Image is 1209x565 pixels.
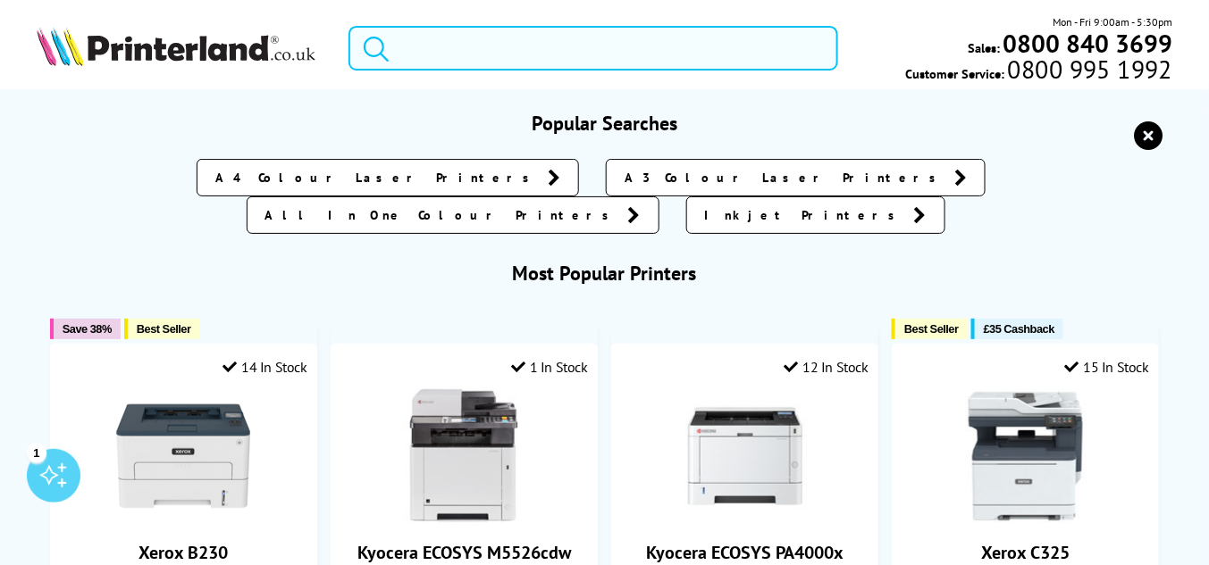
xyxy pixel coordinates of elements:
[892,319,968,339] button: Best Seller
[705,206,905,224] span: Inkjet Printers
[37,27,315,66] img: Printerland Logo
[686,196,945,234] a: Inkjet Printers
[678,509,812,527] a: Kyocera ECOSYS PA4000x
[247,196,659,234] a: All In One Colour Printers
[397,389,531,523] img: Kyocera ECOSYS M5526cdw
[785,358,869,376] div: 12 In Stock
[265,206,619,224] span: All In One Colour Printers
[1053,13,1172,30] span: Mon - Fri 9:00am - 5:30pm
[646,541,844,564] a: Kyocera ECOSYS PA4000x
[116,389,250,523] img: Xerox B230
[223,358,307,376] div: 14 In Stock
[625,169,945,187] span: A3 Colour Laser Printers
[906,61,1172,82] span: Customer Service:
[511,358,588,376] div: 1 In Stock
[37,261,1173,286] h3: Most Popular Printers
[1000,35,1172,52] a: 0800 840 3699
[959,509,1093,527] a: Xerox C325
[37,27,326,70] a: Printerland Logo
[981,541,1070,564] a: Xerox C325
[1003,27,1172,60] b: 0800 840 3699
[968,39,1000,56] span: Sales:
[139,541,228,564] a: Xerox B230
[606,159,986,196] a: A3 Colour Laser Printers
[959,389,1093,523] img: Xerox C325
[37,111,1173,136] h3: Popular Searches
[63,322,112,336] span: Save 38%
[27,443,46,462] div: 1
[1065,358,1149,376] div: 15 In Stock
[904,322,959,336] span: Best Seller
[678,389,812,523] img: Kyocera ECOSYS PA4000x
[971,319,1063,339] button: £35 Cashback
[137,322,191,336] span: Best Seller
[1005,61,1172,78] span: 0800 995 1992
[50,319,121,339] button: Save 38%
[397,509,531,527] a: Kyocera ECOSYS M5526cdw
[116,509,250,527] a: Xerox B230
[357,541,571,564] a: Kyocera ECOSYS M5526cdw
[348,26,839,71] input: Search product or b
[197,159,579,196] a: A4 Colour Laser Printers
[984,322,1054,336] span: £35 Cashback
[215,169,539,187] span: A4 Colour Laser Printers
[124,319,200,339] button: Best Seller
